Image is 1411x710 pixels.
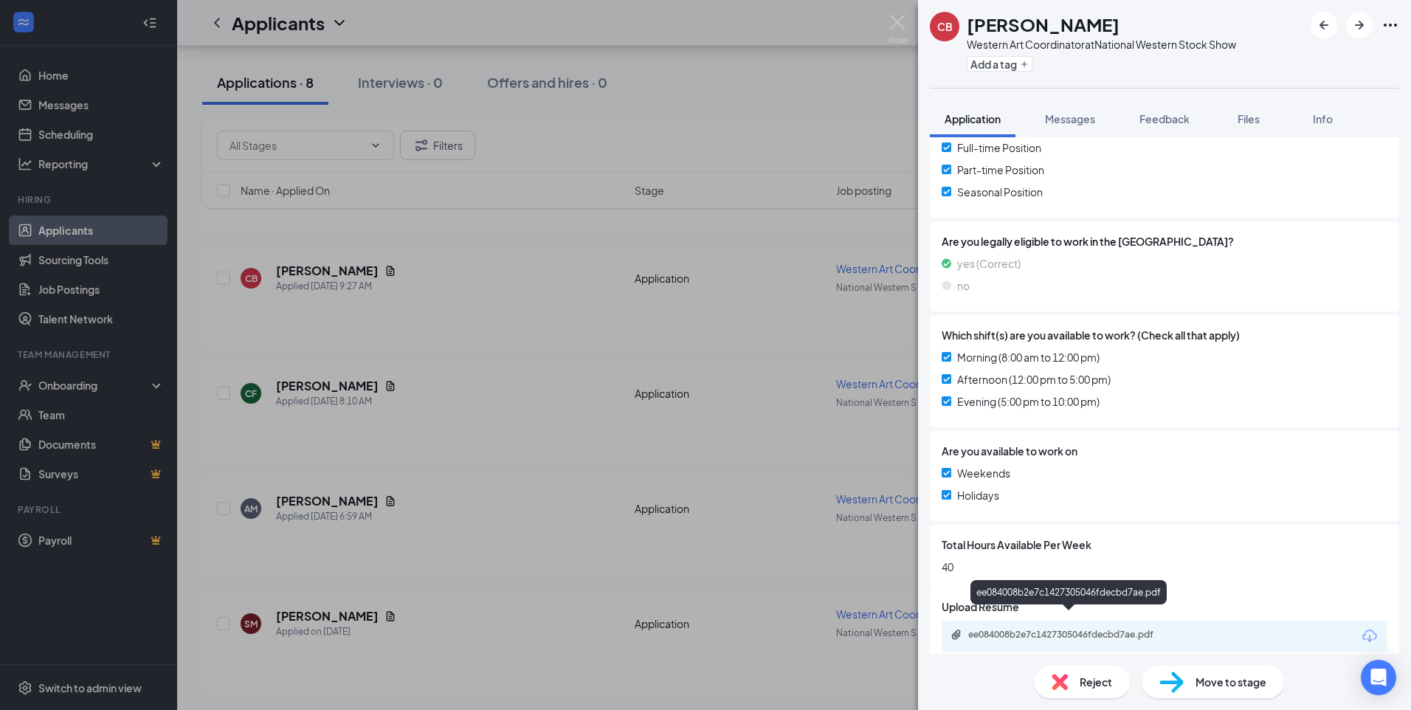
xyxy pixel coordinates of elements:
span: Holidays [957,487,999,503]
span: no [957,278,970,294]
button: PlusAdd a tag [967,56,1032,72]
span: Upload Resume [942,599,1019,615]
svg: ArrowLeftNew [1315,16,1333,34]
h1: [PERSON_NAME] [967,12,1120,37]
span: Are you legally eligible to work in the [GEOGRAPHIC_DATA]? [942,233,1387,249]
span: Which shift(s) are you available to work? (Check all that apply) [942,327,1240,343]
div: Open Intercom Messenger [1361,660,1396,695]
span: Files [1238,112,1260,125]
span: Feedback [1139,112,1190,125]
span: Afternoon (12:00 pm to 5:00 pm) [957,371,1111,387]
span: Reject [1080,674,1112,690]
span: Evening (5:00 pm to 10:00 pm) [957,393,1100,410]
a: Paperclipee084008b2e7c1427305046fdecbd7ae.pdf [951,629,1190,643]
div: ee084008b2e7c1427305046fdecbd7ae.pdf [968,629,1175,641]
span: Part-time Position [957,162,1044,178]
button: ArrowLeftNew [1311,12,1337,38]
span: Messages [1045,112,1095,125]
svg: ArrowRight [1350,16,1368,34]
span: Weekends [957,465,1010,481]
span: 40 [942,559,1387,575]
span: Application [945,112,1001,125]
svg: Ellipses [1381,16,1399,34]
svg: Download [1361,627,1379,645]
span: Move to stage [1196,674,1266,690]
div: CB [937,19,953,34]
span: yes (Correct) [957,255,1021,272]
span: Are you available to work on [942,443,1077,459]
span: Seasonal Position [957,184,1043,200]
span: Morning (8:00 am to 12:00 pm) [957,349,1100,365]
div: Western Art Coordinator at National Western Stock Show [967,37,1236,52]
span: Full-time Position [957,139,1041,156]
button: ArrowRight [1346,12,1373,38]
svg: Paperclip [951,629,962,641]
div: ee084008b2e7c1427305046fdecbd7ae.pdf [970,580,1167,604]
svg: Plus [1020,60,1029,69]
span: Total Hours Available Per Week [942,537,1091,553]
span: Info [1313,112,1333,125]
